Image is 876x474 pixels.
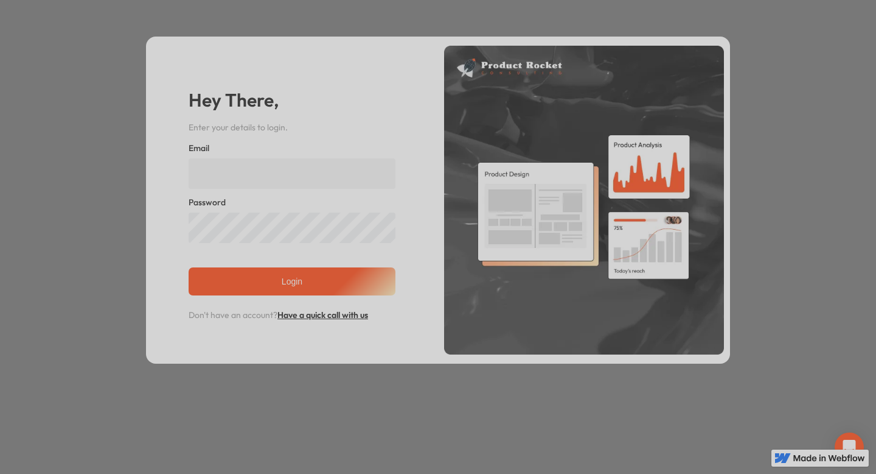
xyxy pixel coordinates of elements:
input: Login [189,267,395,295]
p: Enter your details to login. [189,121,395,135]
span: Don't have an account? [189,309,368,321]
img: Product Rocket Consulting pop-up image [444,46,724,355]
h2: Hey There, [189,86,395,115]
img: Made in Webflow [793,455,865,462]
label: Password [189,195,395,210]
a: Have a quick call with us [277,310,368,320]
label: Email [189,141,395,155]
div: Open Intercom Messenger [835,433,864,462]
